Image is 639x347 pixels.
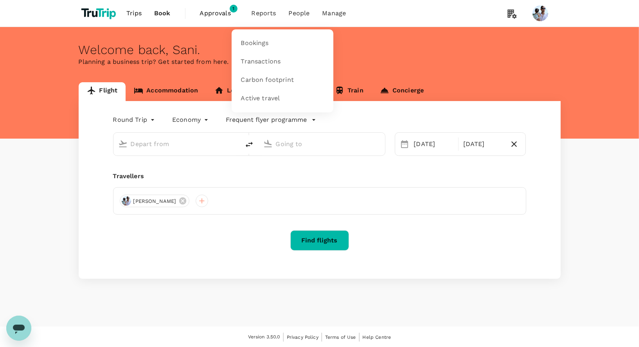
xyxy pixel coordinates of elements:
[79,82,126,101] a: Flight
[460,136,506,152] div: [DATE]
[236,89,329,108] a: Active travel
[206,82,266,101] a: Long stay
[6,316,31,341] iframe: Button to launch messaging window
[131,138,223,150] input: Depart from
[113,172,526,181] div: Travellers
[241,39,269,48] span: Bookings
[226,115,316,125] button: Frequent flyer programme
[126,82,206,101] a: Accommodation
[126,9,142,18] span: Trips
[154,9,171,18] span: Book
[363,334,391,340] span: Help Centre
[79,43,561,57] div: Welcome back , Sani .
[120,195,190,207] div: [PERSON_NAME]
[287,333,319,342] a: Privacy Policy
[289,9,310,18] span: People
[236,71,329,89] a: Carbon footprint
[122,196,131,206] img: avatar-6695f0dd85a4d.png
[234,143,236,145] button: Open
[287,334,319,340] span: Privacy Policy
[113,114,157,126] div: Round Trip
[363,333,391,342] a: Help Centre
[533,5,548,21] img: Sani Gouw
[230,5,238,13] span: 1
[325,333,356,342] a: Terms of Use
[325,334,356,340] span: Terms of Use
[79,5,121,22] img: TruTrip logo
[236,34,329,52] a: Bookings
[290,230,349,251] button: Find flights
[129,197,181,205] span: [PERSON_NAME]
[241,76,294,85] span: Carbon footprint
[241,94,280,103] span: Active travel
[411,136,457,152] div: [DATE]
[248,333,280,341] span: Version 3.50.0
[252,9,276,18] span: Reports
[380,143,381,145] button: Open
[172,114,210,126] div: Economy
[240,135,259,154] button: delete
[276,138,369,150] input: Going to
[372,82,432,101] a: Concierge
[236,52,329,71] a: Transactions
[322,9,346,18] span: Manage
[327,82,372,101] a: Train
[200,9,239,18] span: Approvals
[226,115,307,125] p: Frequent flyer programme
[241,57,281,66] span: Transactions
[79,57,561,67] p: Planning a business trip? Get started from here.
